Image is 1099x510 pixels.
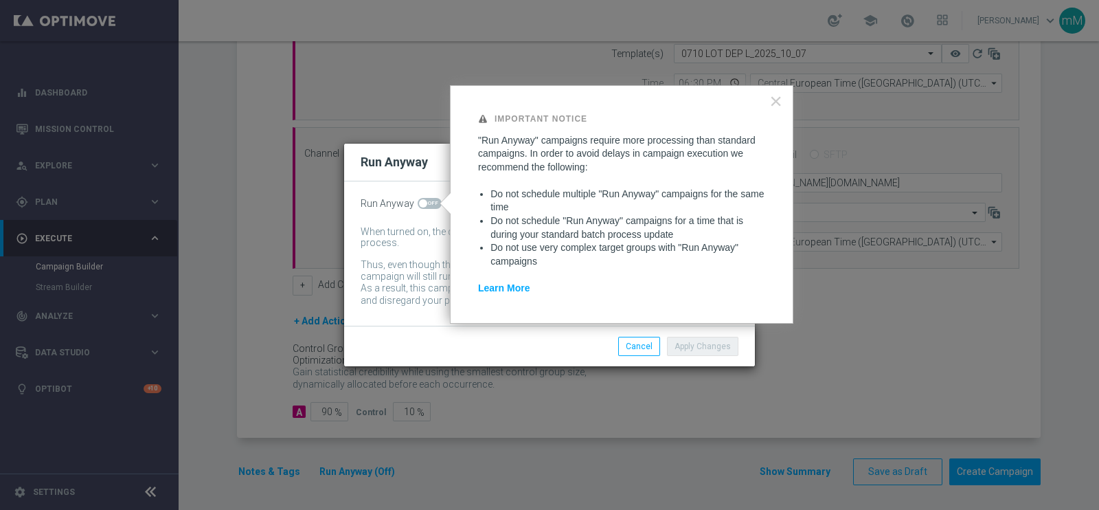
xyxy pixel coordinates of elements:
[769,90,782,112] button: Close
[478,282,530,293] a: Learn More
[361,198,414,210] span: Run Anyway
[361,282,718,309] div: As a result, this campaign might include customers whose data has been changed and disregard your...
[361,259,718,282] div: Thus, even though the batch-data process might not be complete by then, the campaign will still r...
[478,134,765,175] p: "Run Anyway" campaigns require more processing than standard campaigns. In order to avoid delays ...
[618,337,660,356] button: Cancel
[361,154,428,170] h2: Run Anyway
[490,214,765,241] li: Do not schedule "Run Anyway" campaigns for a time that is during your standard batch process update
[667,337,738,356] button: Apply Changes
[495,114,587,124] strong: Important Notice
[361,226,718,250] div: When turned on, the campaign will be executed regardless of your site's batch-data process.
[490,241,765,268] li: Do not use very complex target groups with "Run Anyway" campaigns
[490,188,765,214] li: Do not schedule multiple "Run Anyway" campaigns for the same time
